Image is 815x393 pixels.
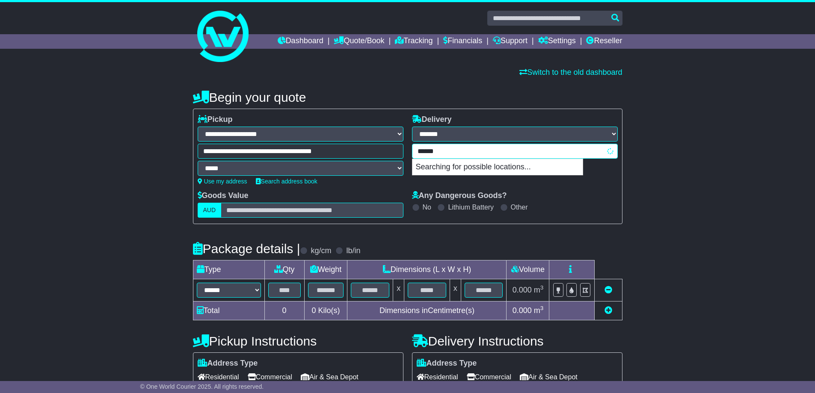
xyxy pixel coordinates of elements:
[311,306,316,315] span: 0
[417,370,458,384] span: Residential
[393,279,404,301] td: x
[448,203,494,211] label: Lithium Battery
[605,306,612,315] a: Add new item
[417,359,477,368] label: Address Type
[347,301,507,320] td: Dimensions in Centimetre(s)
[301,370,359,384] span: Air & Sea Depot
[443,34,482,49] a: Financials
[513,286,532,294] span: 0.000
[412,191,507,201] label: Any Dangerous Goods?
[198,191,249,201] label: Goods Value
[534,306,544,315] span: m
[264,301,304,320] td: 0
[248,370,292,384] span: Commercial
[198,203,222,218] label: AUD
[540,305,544,311] sup: 3
[256,178,317,185] a: Search address book
[520,370,578,384] span: Air & Sea Depot
[198,359,258,368] label: Address Type
[395,34,433,49] a: Tracking
[534,286,544,294] span: m
[198,178,247,185] a: Use my address
[507,260,549,279] td: Volume
[198,115,233,124] label: Pickup
[511,203,528,211] label: Other
[304,301,347,320] td: Kilo(s)
[193,90,622,104] h4: Begin your quote
[334,34,384,49] a: Quote/Book
[193,301,264,320] td: Total
[586,34,622,49] a: Reseller
[198,370,239,384] span: Residential
[519,68,622,77] a: Switch to the old dashboard
[467,370,511,384] span: Commercial
[193,260,264,279] td: Type
[193,242,300,256] h4: Package details |
[347,260,507,279] td: Dimensions (L x W x H)
[278,34,323,49] a: Dashboard
[450,279,461,301] td: x
[540,284,544,291] sup: 3
[513,306,532,315] span: 0.000
[264,260,304,279] td: Qty
[346,246,360,256] label: lb/in
[605,286,612,294] a: Remove this item
[311,246,331,256] label: kg/cm
[423,203,431,211] label: No
[412,115,452,124] label: Delivery
[140,383,264,390] span: © One World Courier 2025. All rights reserved.
[412,334,622,348] h4: Delivery Instructions
[538,34,576,49] a: Settings
[412,144,618,159] typeahead: Please provide city
[412,159,583,175] p: Searching for possible locations...
[493,34,528,49] a: Support
[304,260,347,279] td: Weight
[193,334,403,348] h4: Pickup Instructions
